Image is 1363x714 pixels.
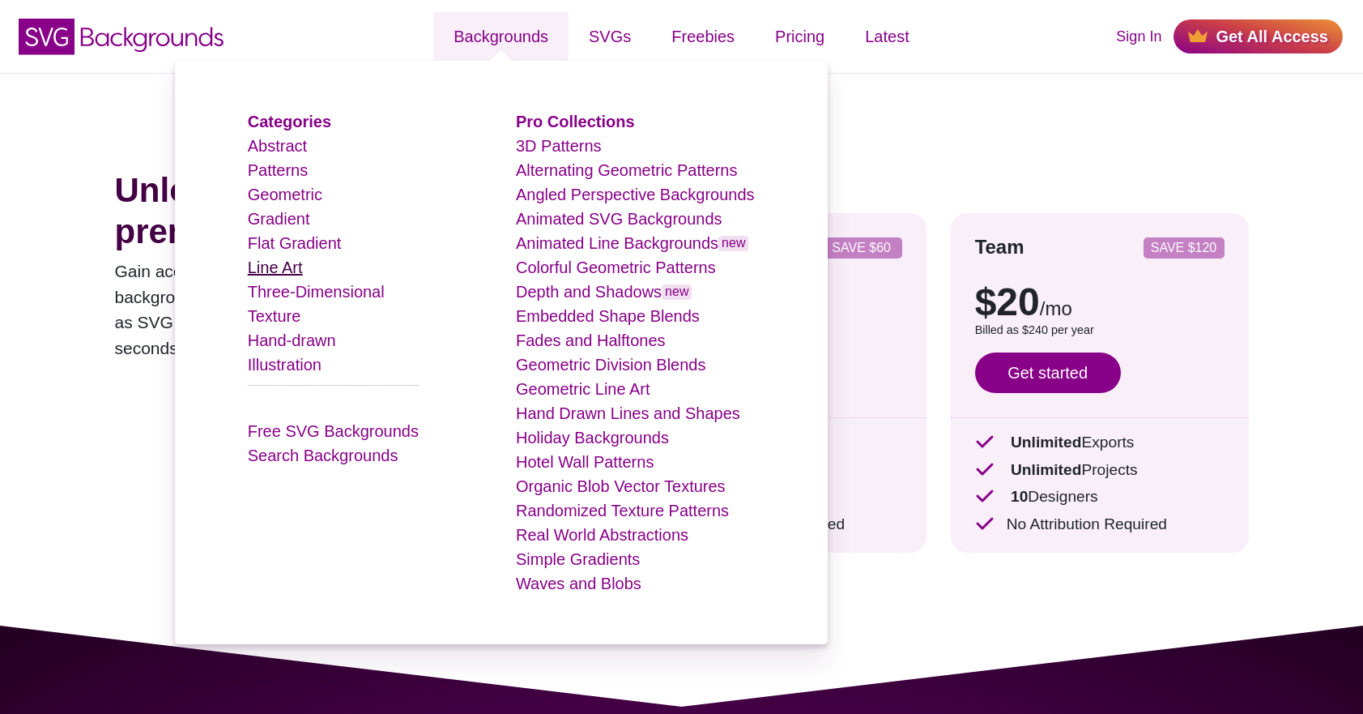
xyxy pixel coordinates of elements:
[516,477,726,495] a: Organic Blob Vector Textures
[516,186,755,203] a: Angled Perspective Backgrounds
[569,12,651,61] a: SVGs
[662,284,692,300] span: new
[975,513,1225,537] p: No Attribution Required
[1040,297,1072,319] span: /mo
[248,422,419,440] a: Free SVG Backgrounds
[516,307,700,325] a: Embedded Shape Blends
[248,259,303,276] a: Line Art
[516,550,640,568] a: Simple Gradients
[433,12,569,61] a: Backgrounds
[248,356,322,374] a: Illustration
[516,113,635,130] a: Pro Collections
[1150,242,1218,254] p: SAVE $120
[516,502,729,519] a: Randomized Texture Patterns
[516,575,641,592] a: Waves and Blobs
[975,322,1225,340] p: Billed as $240 per year
[248,283,385,301] a: Three-Dimensional
[975,283,1225,322] p: $20
[718,236,748,251] span: new
[248,234,342,252] a: Flat Gradient
[248,447,398,464] a: Search Backgrounds
[248,210,310,228] a: Gradient
[975,459,1225,482] p: Projects
[248,113,331,130] a: Categories
[516,210,722,228] a: Animated SVG Backgrounds
[755,12,845,61] a: Pricing
[516,356,706,374] a: Geometric Division Blends
[516,161,737,179] a: Alternating Geometric Patterns
[516,526,688,544] a: Real World Abstractions
[115,170,580,252] h1: Unlock access to all our premium graphics
[828,242,896,254] p: SAVE $60
[1011,434,1081,451] strong: Unlimited
[248,186,322,203] a: Geometric
[975,353,1121,393] a: Get started
[975,485,1225,509] p: Designers
[1116,26,1161,48] a: Sign In
[248,307,301,325] a: Texture
[516,453,654,471] a: Hotel Wall Patterns
[651,12,755,61] a: Freebies
[1011,488,1028,505] strong: 10
[516,380,650,398] a: Geometric Line Art
[115,259,580,361] p: Gain access to thousands of premium SVGs, including backgrounds, icons, doodles, and more. Everyt...
[516,234,749,252] a: Animated Line Backgroundsnew
[516,331,666,349] a: Fades and Halftones
[248,161,308,179] a: Patterns
[1173,19,1343,53] a: Get All Access
[516,137,602,155] a: 3D Patterns
[248,331,336,349] a: Hand-drawn
[845,12,929,61] a: Latest
[248,137,307,155] a: Abstract
[516,429,669,447] a: Holiday Backgrounds
[516,283,692,301] a: Depth and Shadowsnew
[516,404,740,422] a: Hand Drawn Lines and Shapes
[516,259,716,276] a: Colorful Geometric Patterns
[975,236,1024,258] strong: Team
[975,431,1225,455] p: Exports
[1011,461,1081,478] strong: Unlimited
